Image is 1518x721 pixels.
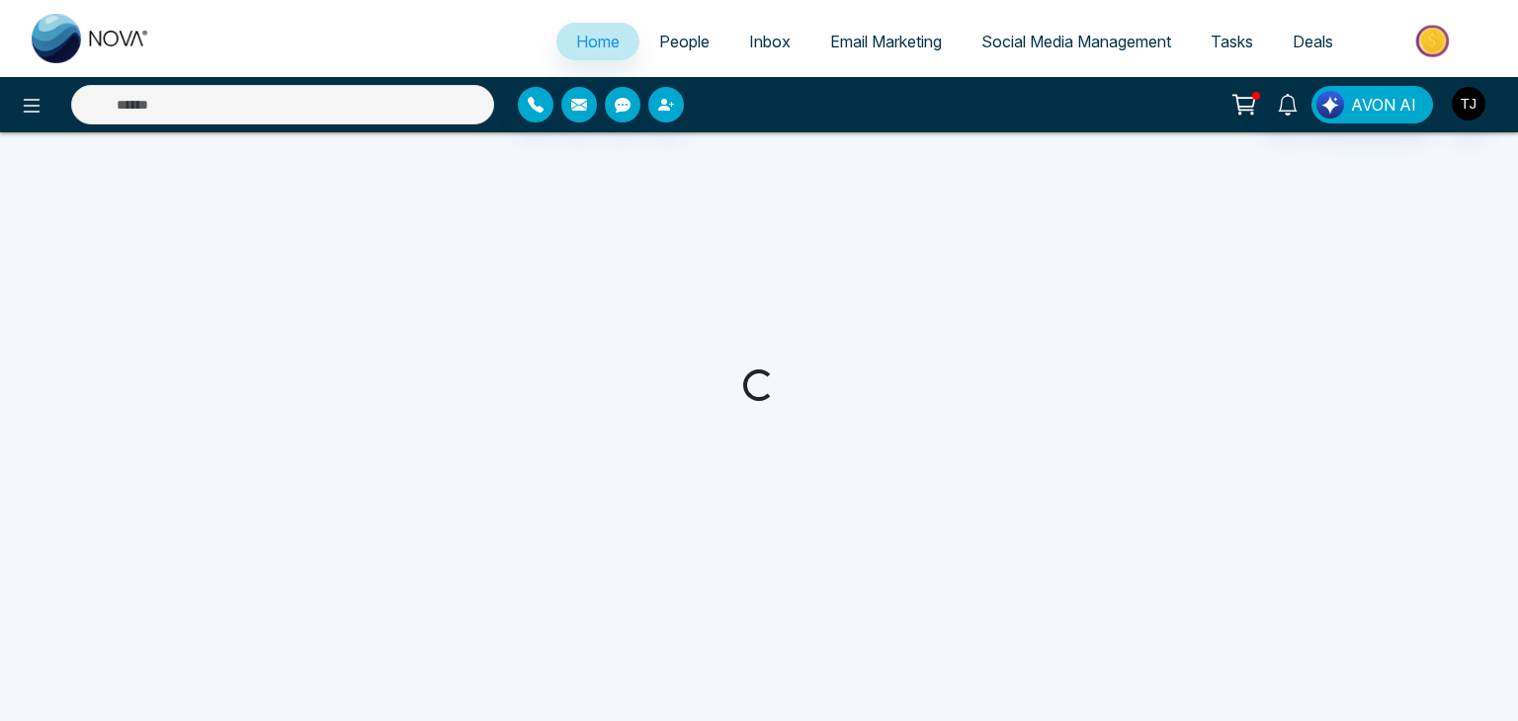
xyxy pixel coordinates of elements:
img: Lead Flow [1316,91,1344,119]
span: AVON AI [1351,93,1416,117]
span: Deals [1293,32,1333,51]
a: People [639,23,729,60]
span: Inbox [749,32,791,51]
a: Home [556,23,639,60]
span: Social Media Management [981,32,1171,51]
span: People [659,32,710,51]
a: Deals [1273,23,1353,60]
a: Social Media Management [962,23,1191,60]
img: Nova CRM Logo [32,14,150,63]
button: AVON AI [1311,86,1433,123]
span: Home [576,32,620,51]
span: Tasks [1211,32,1253,51]
a: Email Marketing [810,23,962,60]
span: Email Marketing [830,32,942,51]
img: Market-place.gif [1363,19,1506,63]
img: User Avatar [1452,87,1485,120]
a: Inbox [729,23,810,60]
a: Tasks [1191,23,1273,60]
